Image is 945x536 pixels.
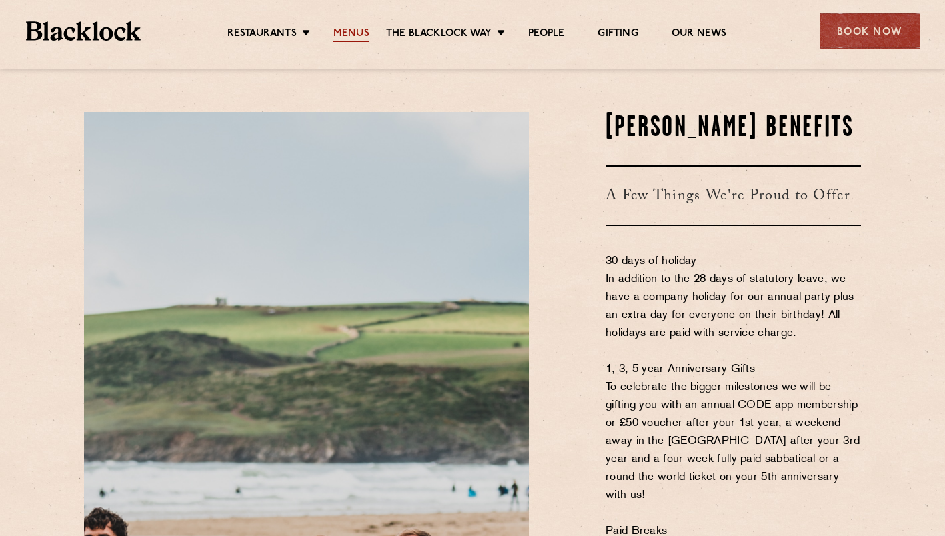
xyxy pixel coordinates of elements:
[598,27,638,42] a: Gifting
[820,13,920,49] div: Book Now
[26,21,141,41] img: BL_Textured_Logo-footer-cropped.svg
[606,165,861,226] h3: A Few Things We're Proud to Offer
[386,27,492,42] a: The Blacklock Way
[528,27,564,42] a: People
[606,112,861,145] h2: [PERSON_NAME] Benefits
[672,27,727,42] a: Our News
[227,27,297,42] a: Restaurants
[333,27,369,42] a: Menus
